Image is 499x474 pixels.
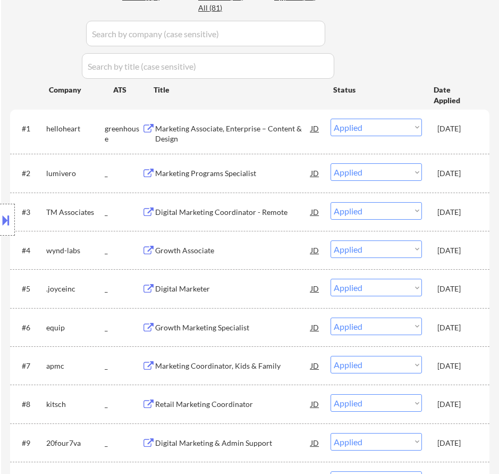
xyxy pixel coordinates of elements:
div: JD [310,119,320,138]
div: JD [310,433,320,452]
div: Retail Marketing Coordinator [155,399,311,410]
div: kitsch [46,399,105,410]
div: [DATE] [437,245,477,256]
div: [DATE] [437,168,477,179]
div: Marketing Coordinator, Kids & Family [155,361,311,371]
div: Digital Marketing & Admin Support [155,438,311,448]
div: [DATE] [437,438,477,448]
div: _ [105,438,141,448]
div: [DATE] [437,284,477,294]
div: [DATE] [437,207,477,218]
div: JD [310,279,320,298]
div: [DATE] [437,322,477,333]
div: JD [310,163,320,182]
div: Marketing Associate, Enterprise – Content & Design [155,123,311,144]
div: Digital Marketer [155,284,311,294]
div: [DATE] [437,123,477,134]
div: Marketing Programs Specialist [155,168,311,179]
div: _ [105,399,141,410]
div: JD [310,356,320,375]
input: Search by company (case sensitive) [86,21,325,46]
div: Status [333,80,418,99]
div: #9 [22,438,38,448]
div: JD [310,240,320,260]
div: Growth Associate [155,245,311,256]
div: Growth Marketing Specialist [155,322,311,333]
div: JD [310,202,320,221]
div: Digital Marketing Coordinator - Remote [155,207,311,218]
div: All (81) [198,3,251,13]
div: Title [154,85,323,95]
input: Search by title (case sensitive) [82,53,334,79]
div: Date Applied [434,85,477,105]
div: JD [310,394,320,413]
div: [DATE] [437,361,477,371]
div: #8 [22,399,38,410]
div: 20four7va [46,438,105,448]
div: JD [310,318,320,337]
div: [DATE] [437,399,477,410]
